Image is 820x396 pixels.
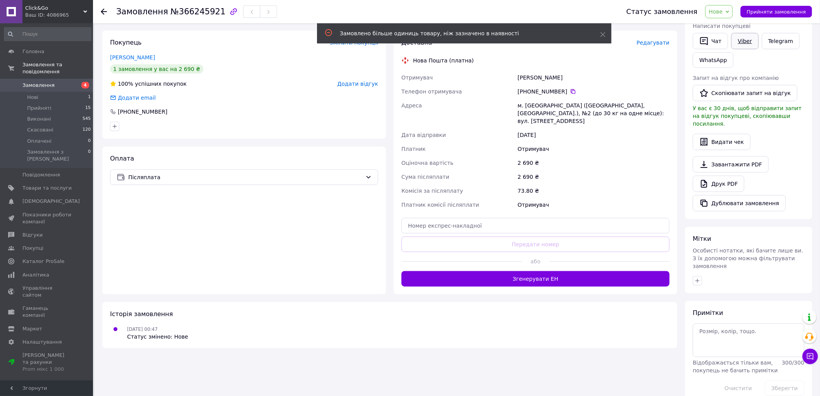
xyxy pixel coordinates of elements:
[340,29,581,37] div: Замовлено більше одиниць товару, ніж зазначено в наявності
[522,258,549,265] span: або
[401,88,462,95] span: Телефон отримувача
[516,184,671,198] div: 73.80 ₴
[516,71,671,85] div: [PERSON_NAME]
[411,57,476,64] div: Нова Пошта (платна)
[22,198,80,205] span: [DEMOGRAPHIC_DATA]
[693,134,751,150] button: Видати чек
[171,7,226,16] span: №366245921
[516,99,671,128] div: м. [GEOGRAPHIC_DATA] ([GEOGRAPHIC_DATA], [GEOGRAPHIC_DATA].), №2 (до 30 кг на одне місце): вул. [...
[22,339,62,346] span: Налаштування
[762,33,800,49] a: Telegram
[401,218,670,233] input: Номер експрес-накладної
[83,126,91,133] span: 120
[22,366,72,373] div: Prom мікс 1 000
[693,247,803,269] span: Особисті нотатки, які бачите лише ви. З їх допомогою можна фільтрувати замовлення
[4,27,91,41] input: Пошук
[27,126,53,133] span: Скасовані
[101,8,107,16] div: Повернутися назад
[117,94,157,102] div: Додати email
[88,149,91,163] span: 0
[693,360,778,374] span: Відображається тільки вам, покупець не бачить примітки
[401,271,670,287] button: Згенерувати ЕН
[22,82,55,89] span: Замовлення
[110,64,203,74] div: 1 замовлення у вас на 2 690 ₴
[22,352,72,373] span: [PERSON_NAME] та рахунки
[22,271,49,278] span: Аналітика
[25,12,93,19] div: Ваш ID: 4086965
[110,80,187,88] div: успішних покупок
[22,245,43,252] span: Покупці
[516,142,671,156] div: Отримувач
[88,138,91,145] span: 0
[27,149,88,163] span: Замовлення з [PERSON_NAME]
[127,327,158,332] span: [DATE] 00:47
[85,105,91,112] span: 15
[731,33,758,49] a: Viber
[741,6,812,17] button: Прийняти замовлення
[109,94,157,102] div: Додати email
[22,258,64,265] span: Каталог ProSale
[22,185,72,192] span: Товари та послуги
[637,40,670,46] span: Редагувати
[110,155,134,162] span: Оплата
[110,39,142,46] span: Покупець
[693,23,751,29] span: Написати покупцеві
[118,81,133,87] span: 100%
[401,132,446,138] span: Дата відправки
[401,174,450,180] span: Сума післяплати
[117,108,168,116] div: [PHONE_NUMBER]
[693,156,769,173] a: Завантажити PDF
[27,116,51,123] span: Виконані
[693,52,734,68] a: WhatsApp
[88,94,91,101] span: 1
[693,85,798,101] button: Скопіювати запит на відгук
[116,7,168,16] span: Замовлення
[516,170,671,184] div: 2 690 ₴
[22,61,93,75] span: Замовлення та повідомлення
[22,285,72,299] span: Управління сайтом
[516,198,671,212] div: Отримувач
[401,188,463,194] span: Комісія за післяплату
[516,156,671,170] div: 2 690 ₴
[110,310,173,318] span: Історія замовлення
[401,202,479,208] span: Платник комісії післяплати
[110,54,155,61] a: [PERSON_NAME]
[693,105,802,127] span: У вас є 30 днів, щоб відправити запит на відгук покупцеві, скопіювавши посилання.
[22,48,44,55] span: Головна
[27,138,52,145] span: Оплачені
[518,88,670,95] div: [PHONE_NUMBER]
[693,75,779,81] span: Запит на відгук про компанію
[627,8,698,16] div: Статус замовлення
[22,171,60,178] span: Повідомлення
[27,94,38,101] span: Нові
[693,195,786,211] button: Дублювати замовлення
[22,211,72,225] span: Показники роботи компанії
[693,235,711,242] span: Мітки
[127,333,188,341] div: Статус змінено: Нове
[25,5,83,12] span: Click&Go
[22,325,42,332] span: Маркет
[782,360,804,366] span: 300 / 300
[128,173,362,182] span: Післяплата
[401,146,426,152] span: Платник
[401,102,422,109] span: Адреса
[338,81,378,87] span: Додати відгук
[22,305,72,319] span: Гаманець компанії
[83,116,91,123] span: 545
[401,74,433,81] span: Отримувач
[81,82,89,88] span: 4
[693,309,723,316] span: Примітки
[401,160,453,166] span: Оціночна вартість
[709,9,723,15] span: Нове
[747,9,806,15] span: Прийняти замовлення
[516,128,671,142] div: [DATE]
[693,176,744,192] a: Друк PDF
[22,232,43,239] span: Відгуки
[27,105,51,112] span: Прийняті
[803,349,818,364] button: Чат з покупцем
[693,33,728,49] button: Чат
